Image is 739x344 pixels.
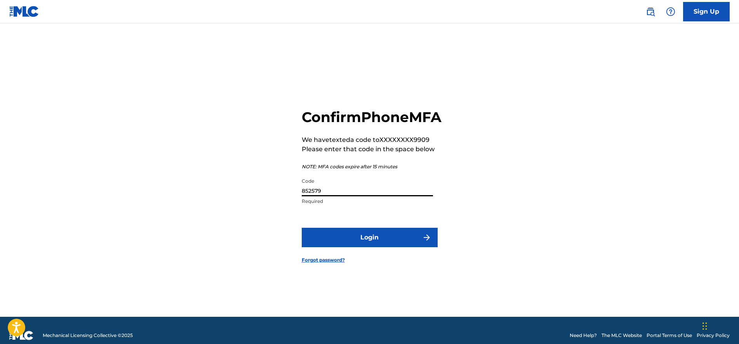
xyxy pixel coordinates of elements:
[702,314,707,338] div: Drag
[9,6,39,17] img: MLC Logo
[647,332,692,339] a: Portal Terms of Use
[646,7,655,16] img: search
[302,257,345,264] a: Forgot password?
[302,163,442,170] p: NOTE: MFA codes expire after 15 minutes
[422,233,431,242] img: f7272a7cc735f4ea7f67.svg
[570,332,597,339] a: Need Help?
[302,198,433,205] p: Required
[683,2,730,21] a: Sign Up
[43,332,133,339] span: Mechanical Licensing Collective © 2025
[302,228,438,247] button: Login
[666,7,675,16] img: help
[663,4,678,19] div: Help
[302,145,442,154] p: Please enter that code in the space below
[700,307,739,344] iframe: Chat Widget
[602,332,642,339] a: The MLC Website
[302,108,442,126] h2: Confirm Phone MFA
[302,135,442,145] p: We have texted a code to XXXXXXXX9909
[697,332,730,339] a: Privacy Policy
[643,4,658,19] a: Public Search
[9,331,33,340] img: logo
